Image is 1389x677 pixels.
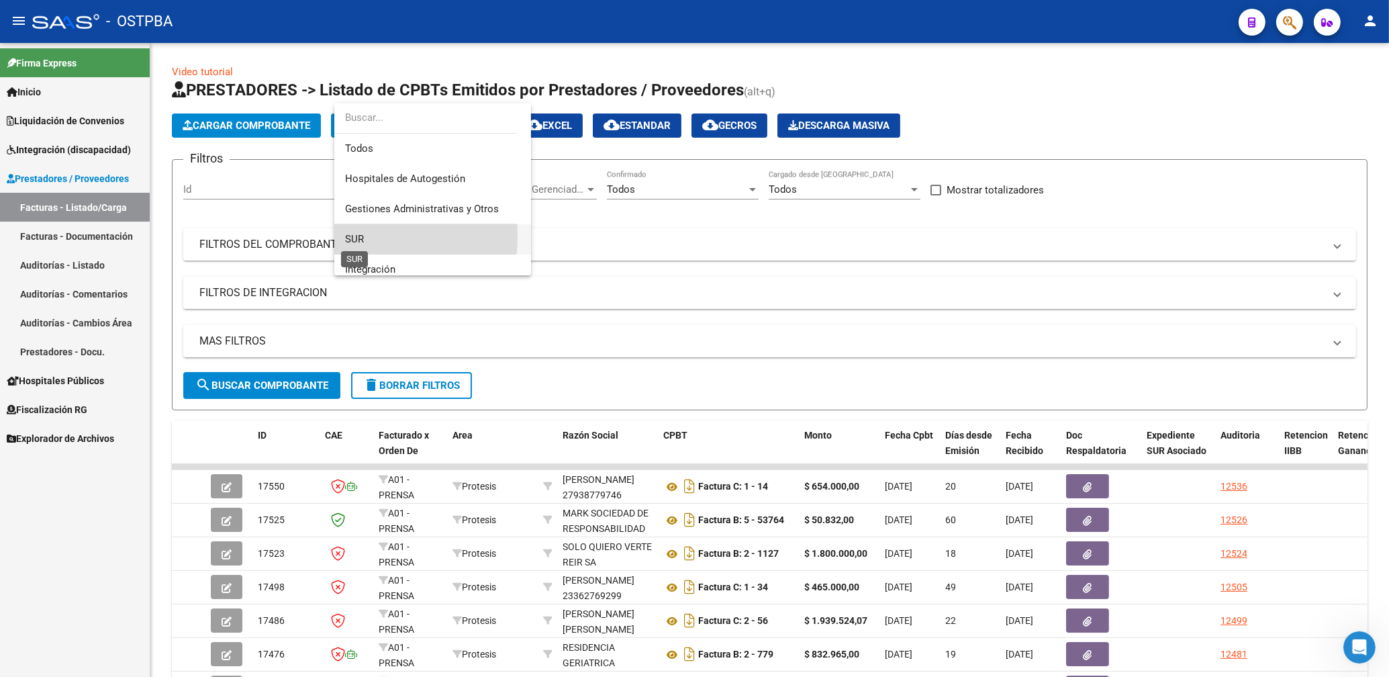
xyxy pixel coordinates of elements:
span: Gestiones Administrativas y Otros [345,203,499,215]
span: Todos [345,134,520,164]
span: SUR [345,233,364,245]
iframe: Intercom live chat [1343,631,1376,664]
span: Integración [345,263,395,275]
input: dropdown search [334,103,516,133]
span: Hospitales de Autogestión [345,173,465,185]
